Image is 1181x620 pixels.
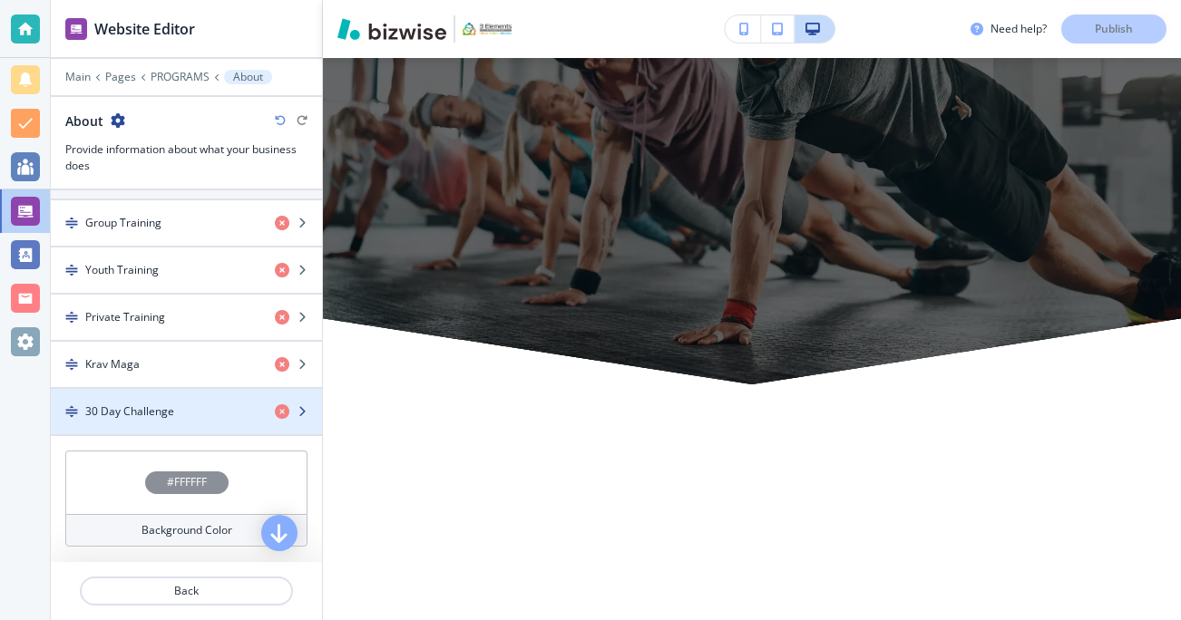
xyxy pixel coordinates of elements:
h4: 30 Day Challenge [85,403,174,420]
img: editor icon [65,18,87,40]
img: Your Logo [463,23,512,36]
h3: Provide information about what your business does [65,141,307,174]
h4: Youth Training [85,262,159,278]
p: Back [82,583,291,599]
img: Drag [65,405,78,418]
img: Drag [65,217,78,229]
h2: About [65,111,103,131]
h2: Background Media [65,561,307,577]
button: DragGroup Training [51,200,322,247]
img: Bizwise Logo [337,18,446,40]
img: Drag [65,311,78,324]
h4: #FFFFFF [167,474,207,490]
button: About [224,70,272,84]
h4: Group Training [85,215,161,231]
button: DragKrav Maga [51,342,322,389]
button: PROGRAMS [151,71,210,83]
h4: Background Color [142,522,232,538]
button: Back [80,576,293,605]
button: DragYouth Training [51,247,322,295]
button: Drag30 Day Challenge [51,389,322,436]
button: Pages [105,71,136,83]
img: Drag [65,264,78,276]
h2: Website Editor [94,18,195,40]
h4: Krav Maga [85,356,140,373]
img: Drag [65,358,78,371]
h4: Private Training [85,309,165,325]
button: Main [65,71,91,83]
p: About [233,71,263,83]
button: #FFFFFFBackground Color [65,450,307,547]
button: DragPrivate Training [51,295,322,342]
h3: Need help? [991,21,1047,37]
